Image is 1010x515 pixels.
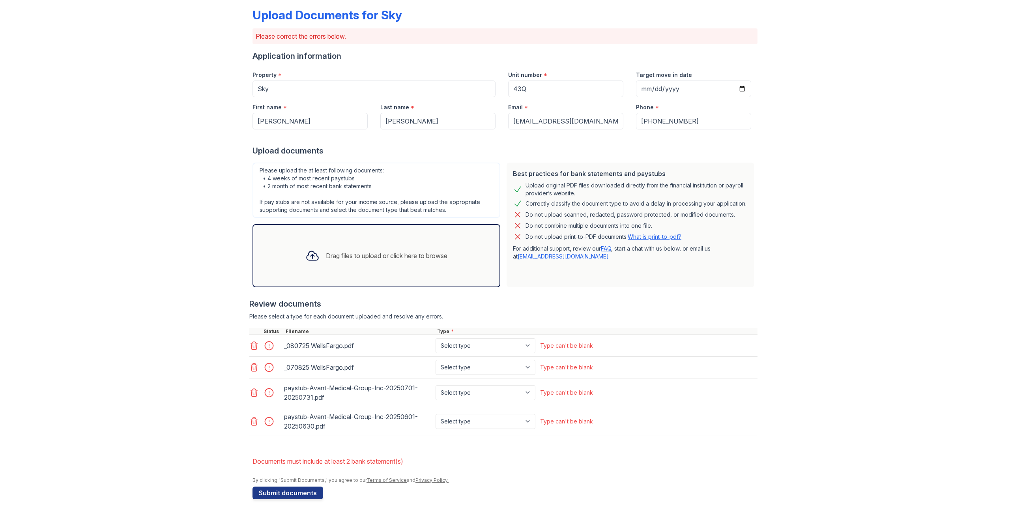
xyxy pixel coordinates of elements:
[508,71,542,79] label: Unit number
[601,245,611,252] a: FAQ
[526,233,681,241] p: Do not upload print-to-PDF documents.
[628,233,681,240] a: What is print-to-pdf?
[249,298,757,309] div: Review documents
[540,389,593,397] div: Type can't be blank
[367,477,407,483] a: Terms of Service
[262,328,284,335] div: Status
[513,169,748,178] div: Best practices for bank statements and paystubs
[526,182,748,197] div: Upload original PDF files downloaded directly from the financial institution or payroll provider’...
[284,339,432,352] div: _080725 WellsFargo.pdf
[518,253,609,260] a: [EMAIL_ADDRESS][DOMAIN_NAME]
[252,71,277,79] label: Property
[252,487,323,499] button: Submit documents
[252,51,757,62] div: Application information
[526,221,652,230] div: Do not combine multiple documents into one file.
[540,418,593,425] div: Type can't be blank
[252,453,757,469] li: Documents must include at least 2 bank statement(s)
[284,328,436,335] div: Filename
[380,103,409,111] label: Last name
[284,382,432,404] div: paystub-Avant-Medical-Group-Inc-20250701-20250731.pdf
[513,245,748,260] p: For additional support, review our , start a chat with us below, or email us at
[326,251,447,260] div: Drag files to upload or click here to browse
[252,145,757,156] div: Upload documents
[540,363,593,371] div: Type can't be blank
[252,8,402,22] div: Upload Documents for Sky
[252,163,500,218] div: Please upload the at least following documents: • 4 weeks of most recent paystubs • 2 month of mo...
[256,32,754,41] p: Please correct the errors below.
[636,103,654,111] label: Phone
[540,342,593,350] div: Type can't be blank
[252,477,757,483] div: By clicking "Submit Documents," you agree to our and
[636,71,692,79] label: Target move in date
[415,477,449,483] a: Privacy Policy.
[508,103,523,111] label: Email
[284,361,432,374] div: _070825 WellsFargo.pdf
[526,199,746,208] div: Correctly classify the document type to avoid a delay in processing your application.
[249,313,757,320] div: Please select a type for each document uploaded and resolve any errors.
[436,328,757,335] div: Type
[526,210,735,219] div: Do not upload scanned, redacted, password protected, or modified documents.
[284,410,432,433] div: paystub-Avant-Medical-Group-Inc-20250601-20250630.pdf
[252,103,282,111] label: First name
